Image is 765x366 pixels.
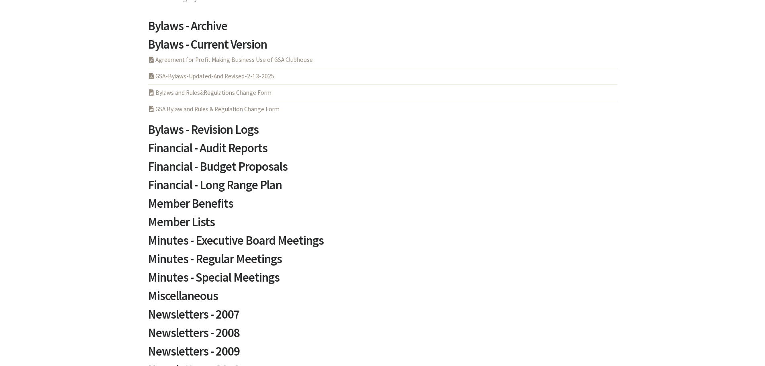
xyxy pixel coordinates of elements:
[148,253,618,271] a: Minutes - Regular Meetings
[148,197,618,216] a: Member Benefits
[148,38,618,57] a: Bylaws - Current Version
[148,105,279,113] a: GSA Bylaw and Rules & Regulation Change Form
[148,290,618,308] a: Miscellaneous
[148,327,618,345] a: Newsletters - 2008
[148,90,155,96] i: DOCX Word Document
[148,73,155,79] i: PDF Acrobat Document
[148,57,155,63] i: PDF Acrobat Document
[148,308,618,327] a: Newsletters - 2007
[148,142,618,160] a: Financial - Audit Reports
[148,234,618,253] a: Minutes - Executive Board Meetings
[148,72,274,80] a: GSA-Bylaws-Updated-And Revised-2-13-2025
[148,56,313,63] a: Agreement for Profit Making Business Use of GSA Clubhouse
[148,216,618,234] a: Member Lists
[148,160,618,179] a: Financial - Budget Proposals
[148,345,618,364] a: Newsletters - 2009
[148,20,618,38] a: Bylaws - Archive
[148,106,155,112] i: DOCX Word Document
[148,123,618,142] a: Bylaws - Revision Logs
[148,89,271,96] a: Bylaws and Rules&Regulations Change Form
[148,179,618,197] a: Financial - Long Range Plan
[148,271,618,290] a: Minutes - Special Meetings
